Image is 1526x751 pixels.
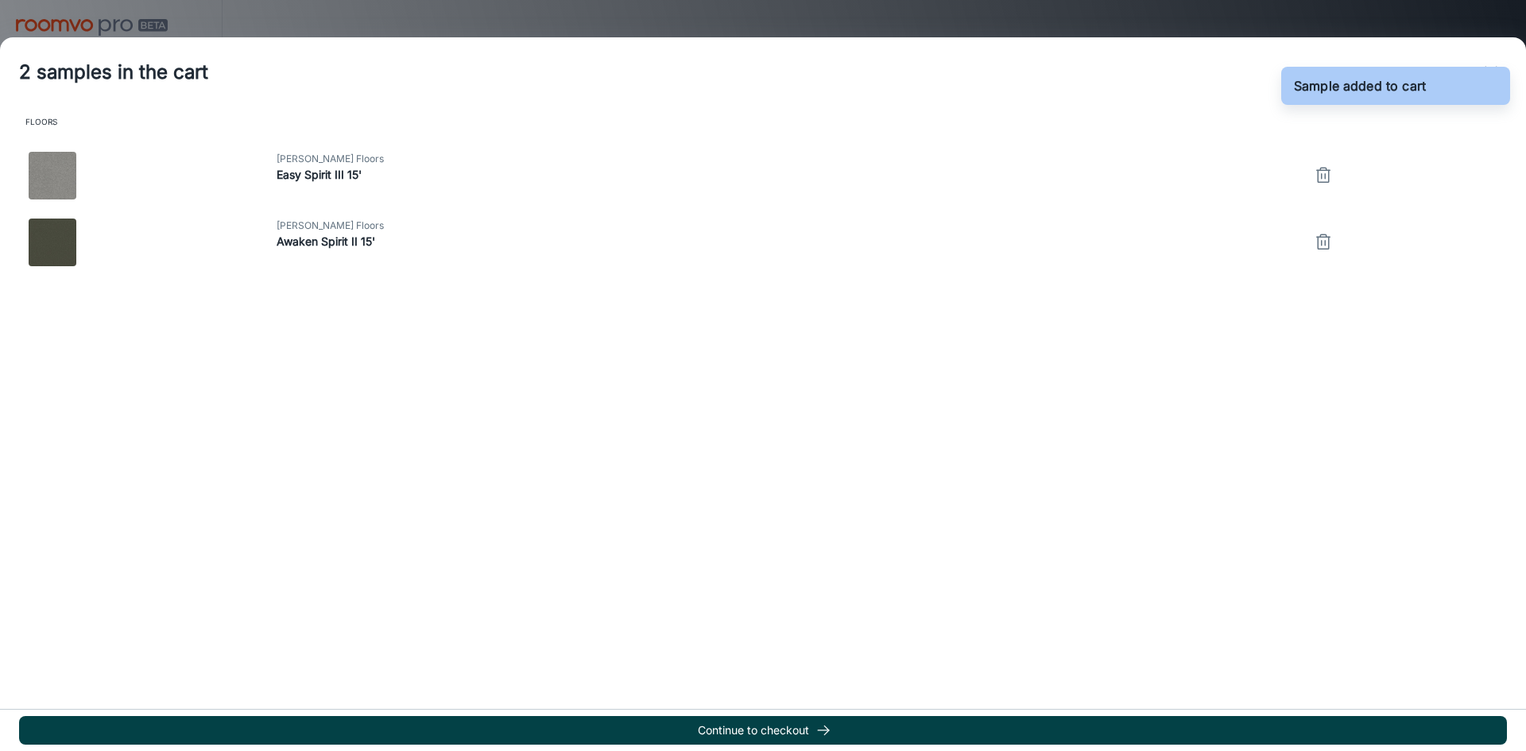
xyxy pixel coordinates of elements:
img: Easy Spirit III 15' [29,152,76,199]
span: Floors [19,107,1507,136]
button: exit [1475,56,1507,88]
h6: Sample added to cart [1294,76,1426,95]
h6: Easy Spirit III 15' [277,166,1304,184]
span: [PERSON_NAME] Floors [277,219,1304,233]
button: Continue to checkout [19,716,1507,745]
img: Awaken Spirit II 15' [29,219,76,266]
h4: 2 samples in the cart [19,58,208,87]
span: [PERSON_NAME] Floors [277,152,1304,166]
h6: Awaken Spirit II 15' [277,233,1304,250]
